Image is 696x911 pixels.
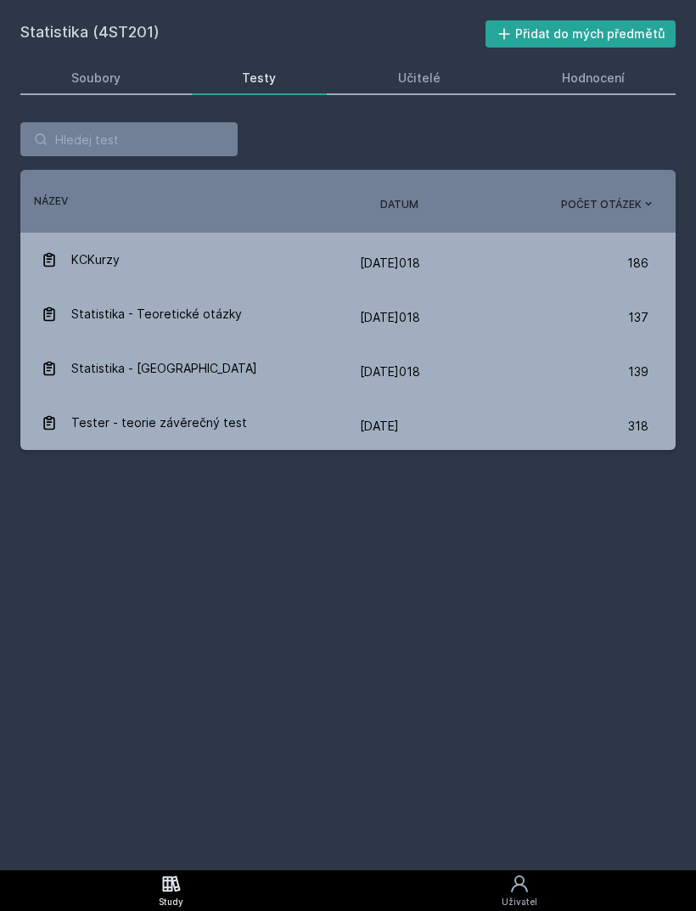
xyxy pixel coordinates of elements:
div: Učitelé [398,70,441,87]
button: Datum [380,197,418,212]
a: Soubory [20,61,171,95]
span: [DATE]018 [360,310,420,324]
a: Hodnocení [512,61,676,95]
span: KCKurzy [71,243,120,277]
div: Uživatel [502,896,537,908]
a: KCKurzy [DATE]018 186 [20,233,676,287]
h2: Statistika (4ST201) [20,20,486,48]
button: Počet otázek [561,197,655,212]
span: Statistika - Teoretické otázky [71,297,242,331]
a: Testy [192,61,328,95]
a: Statistika - Teoretické otázky [DATE]018 137 [20,287,676,341]
a: Statistika - [GEOGRAPHIC_DATA] [DATE]018 139 [20,341,676,396]
a: Tester - teorie závěrečný test [DATE] 318 [20,396,676,450]
span: 318 [628,409,648,443]
span: 137 [628,301,648,335]
button: Přidat do mých předmětů [486,20,676,48]
span: Počet otázek [561,197,642,212]
input: Hledej test [20,122,238,156]
span: [DATE] [360,419,399,433]
div: Study [159,896,183,908]
div: Soubory [71,70,121,87]
a: Učitelé [347,61,491,95]
span: 186 [627,246,648,280]
div: Testy [242,70,276,87]
span: Tester - teorie závěrečný test [71,406,247,440]
span: Statistika - [GEOGRAPHIC_DATA] [71,351,257,385]
span: 139 [628,355,648,389]
span: [DATE]018 [360,364,420,379]
button: Název [34,194,68,209]
span: [DATE]018 [360,256,420,270]
div: Hodnocení [562,70,625,87]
